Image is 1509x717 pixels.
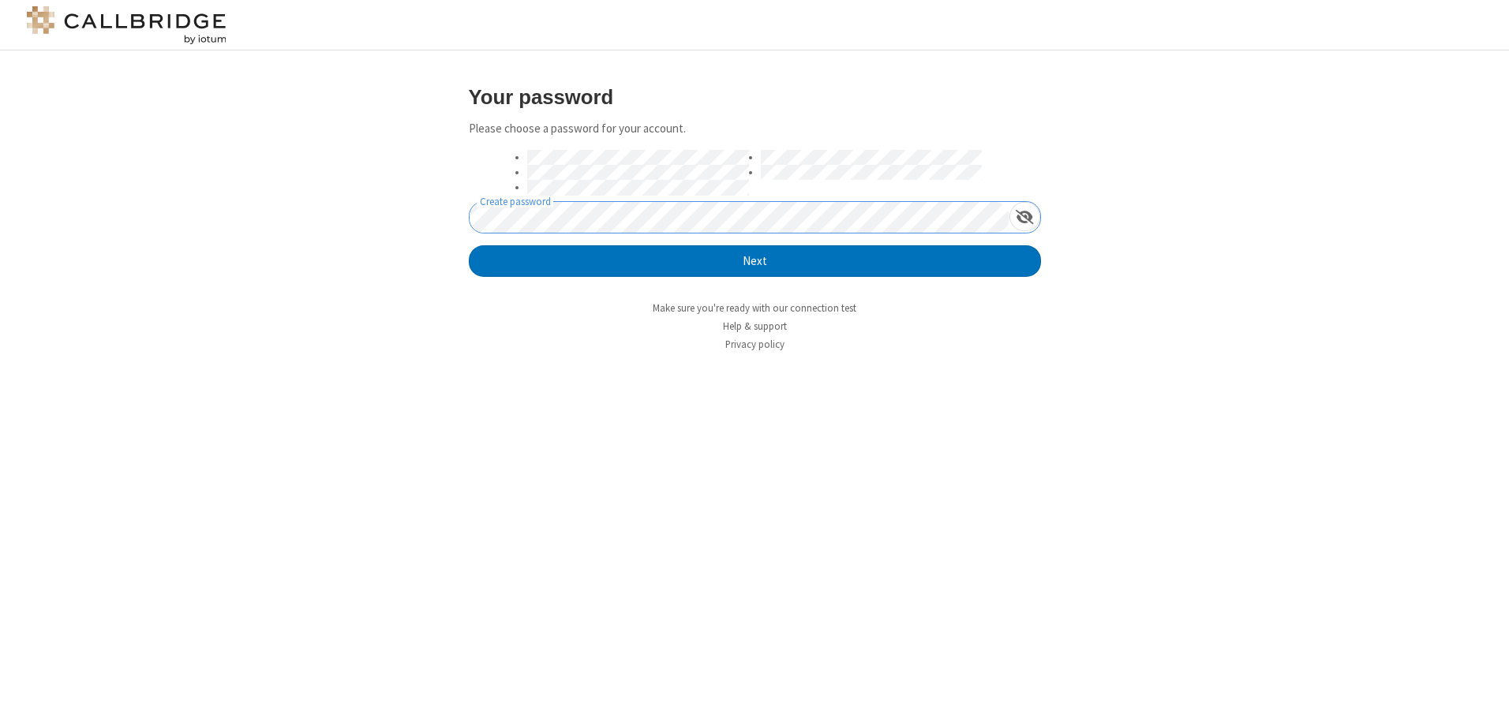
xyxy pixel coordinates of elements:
p: Please choose a password for your account. [469,120,1041,138]
a: Help & support [723,319,787,333]
h3: Your password [469,86,1041,108]
a: Make sure you're ready with our connection test [653,301,856,315]
button: Next [469,245,1041,277]
input: Create password [470,202,1009,233]
img: logo@2x.png [24,6,229,44]
a: Privacy policy [725,338,784,351]
div: Show password [1009,202,1040,231]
